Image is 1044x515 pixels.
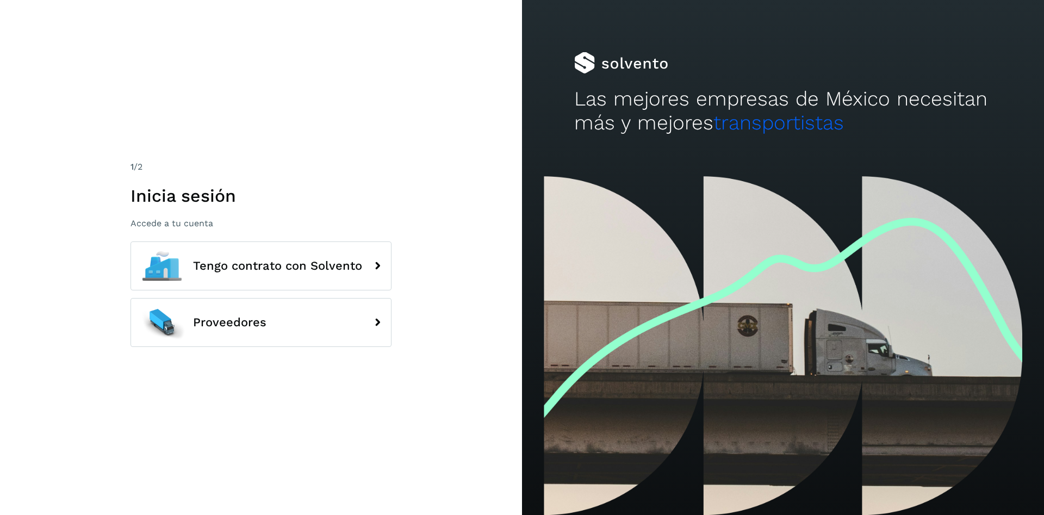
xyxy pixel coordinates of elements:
[130,162,134,172] span: 1
[130,241,391,290] button: Tengo contrato con Solvento
[130,160,391,173] div: /2
[130,185,391,206] h1: Inicia sesión
[193,259,362,272] span: Tengo contrato con Solvento
[574,87,992,135] h2: Las mejores empresas de México necesitan más y mejores
[130,218,391,228] p: Accede a tu cuenta
[130,298,391,347] button: Proveedores
[193,316,266,329] span: Proveedores
[713,111,844,134] span: transportistas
